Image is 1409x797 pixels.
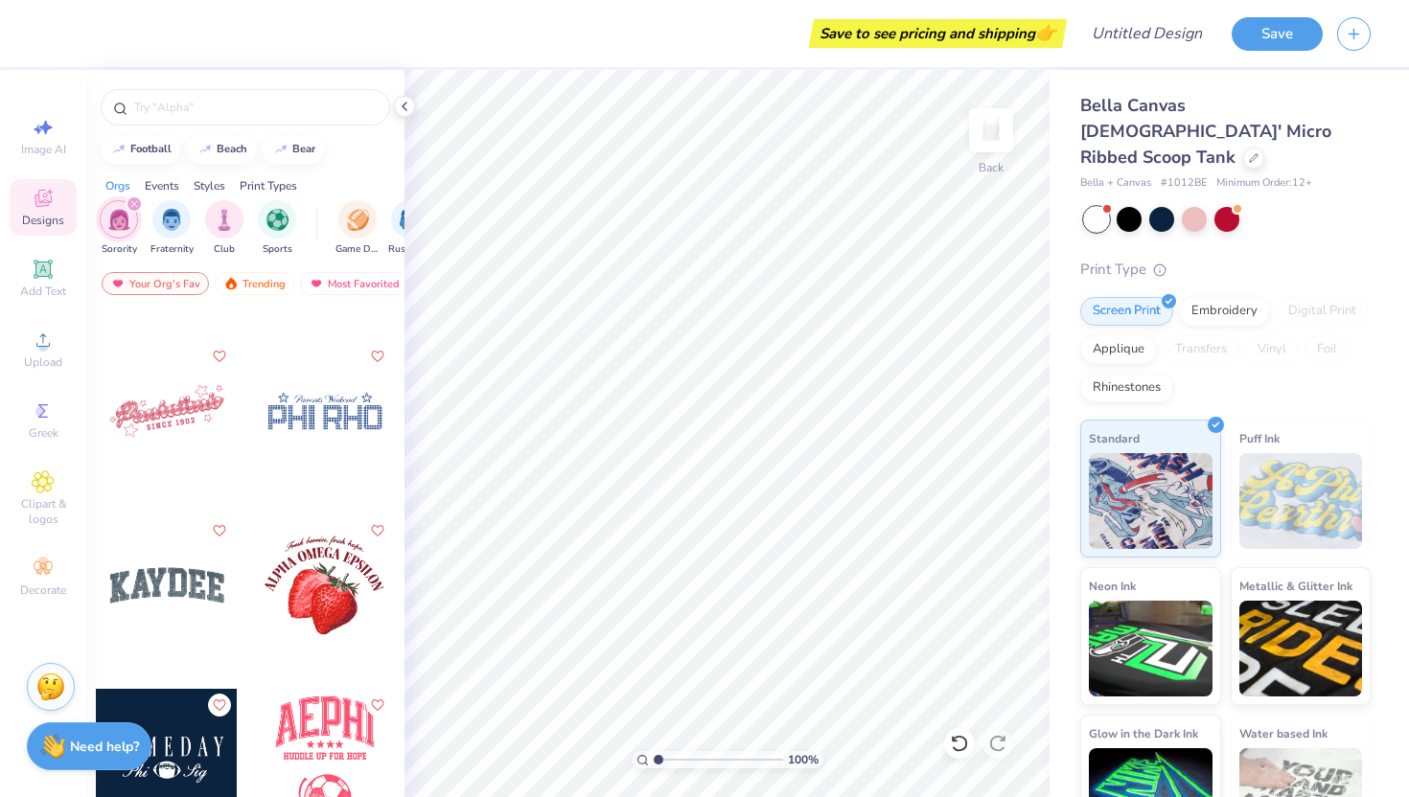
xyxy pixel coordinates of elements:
[1239,723,1328,743] span: Water based Ink
[150,242,194,257] span: Fraternity
[1080,94,1331,169] span: Bella Canvas [DEMOGRAPHIC_DATA]' Micro Ribbed Scoop Tank
[1080,335,1157,364] div: Applique
[366,519,389,542] button: Like
[335,242,380,257] span: Game Day
[100,200,138,257] button: filter button
[263,242,292,257] span: Sports
[22,213,64,228] span: Designs
[1239,453,1363,549] img: Puff Ink
[205,200,243,257] div: filter for Club
[132,98,378,117] input: Try "Alpha"
[24,354,62,370] span: Upload
[20,284,66,299] span: Add Text
[21,142,66,157] span: Image AI
[108,209,130,231] img: Sorority Image
[1080,374,1173,402] div: Rhinestones
[1089,601,1213,696] img: Neon Ink
[972,111,1010,149] img: Back
[130,144,172,154] div: football
[20,582,66,598] span: Decorate
[273,144,289,155] img: trend_line.gif
[388,200,432,257] div: filter for Rush & Bid
[335,200,380,257] button: filter button
[70,738,139,756] strong: Need help?
[1089,576,1136,596] span: Neon Ink
[1239,601,1363,696] img: Metallic & Glitter Ink
[111,144,127,155] img: trend_line.gif
[388,242,432,257] span: Rush & Bid
[1089,453,1213,549] img: Standard
[1239,428,1280,448] span: Puff Ink
[1239,576,1352,596] span: Metallic & Glitter Ink
[100,200,138,257] div: filter for Sorority
[266,209,289,231] img: Sports Image
[1161,175,1207,192] span: # 1012BE
[1080,259,1371,281] div: Print Type
[1089,428,1140,448] span: Standard
[110,277,126,290] img: most_fav.gif
[1245,335,1299,364] div: Vinyl
[347,209,369,231] img: Game Day Image
[366,694,389,717] button: Like
[1276,297,1369,326] div: Digital Print
[10,496,77,527] span: Clipart & logos
[400,209,422,231] img: Rush & Bid Image
[258,200,296,257] button: filter button
[205,200,243,257] button: filter button
[217,144,247,154] div: beach
[29,425,58,441] span: Greek
[197,144,213,155] img: trend_line.gif
[309,277,324,290] img: most_fav.gif
[215,272,294,295] div: Trending
[1080,175,1151,192] span: Bella + Canvas
[1035,21,1056,44] span: 👉
[292,144,315,154] div: bear
[150,200,194,257] button: filter button
[150,200,194,257] div: filter for Fraternity
[366,345,389,368] button: Like
[1089,723,1198,743] span: Glow in the Dark Ink
[194,177,225,194] div: Styles
[1163,335,1239,364] div: Transfers
[223,277,239,290] img: trending.gif
[258,200,296,257] div: filter for Sports
[208,519,231,542] button: Like
[1216,175,1312,192] span: Minimum Order: 12 +
[1305,335,1350,364] div: Foil
[1179,297,1270,326] div: Embroidery
[335,200,380,257] div: filter for Game Day
[105,177,130,194] div: Orgs
[101,135,180,164] button: football
[263,135,324,164] button: bear
[102,272,209,295] div: Your Org's Fav
[979,159,1004,176] div: Back
[214,209,235,231] img: Club Image
[388,200,432,257] button: filter button
[187,135,256,164] button: beach
[240,177,297,194] div: Print Types
[788,751,819,768] span: 100 %
[145,177,179,194] div: Events
[208,345,231,368] button: Like
[1076,14,1217,53] input: Untitled Design
[161,209,182,231] img: Fraternity Image
[208,694,231,717] button: Like
[102,242,137,257] span: Sorority
[814,19,1062,48] div: Save to see pricing and shipping
[1232,17,1323,51] button: Save
[300,272,408,295] div: Most Favorited
[214,242,235,257] span: Club
[1080,297,1173,326] div: Screen Print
